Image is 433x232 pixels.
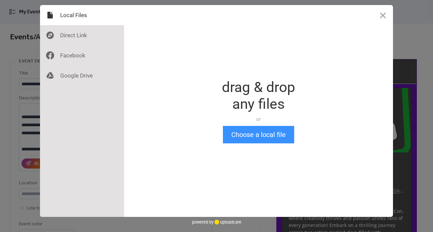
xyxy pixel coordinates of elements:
[373,5,393,25] button: Close
[40,45,124,65] div: Facebook
[213,220,241,225] a: uploadcare
[40,5,124,25] div: Local Files
[40,65,124,86] div: Google Drive
[192,217,241,227] div: powered by
[40,25,124,45] div: Direct Link
[222,79,295,112] div: drag & drop any files
[222,116,295,123] div: or
[223,126,294,143] button: Choose a local file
